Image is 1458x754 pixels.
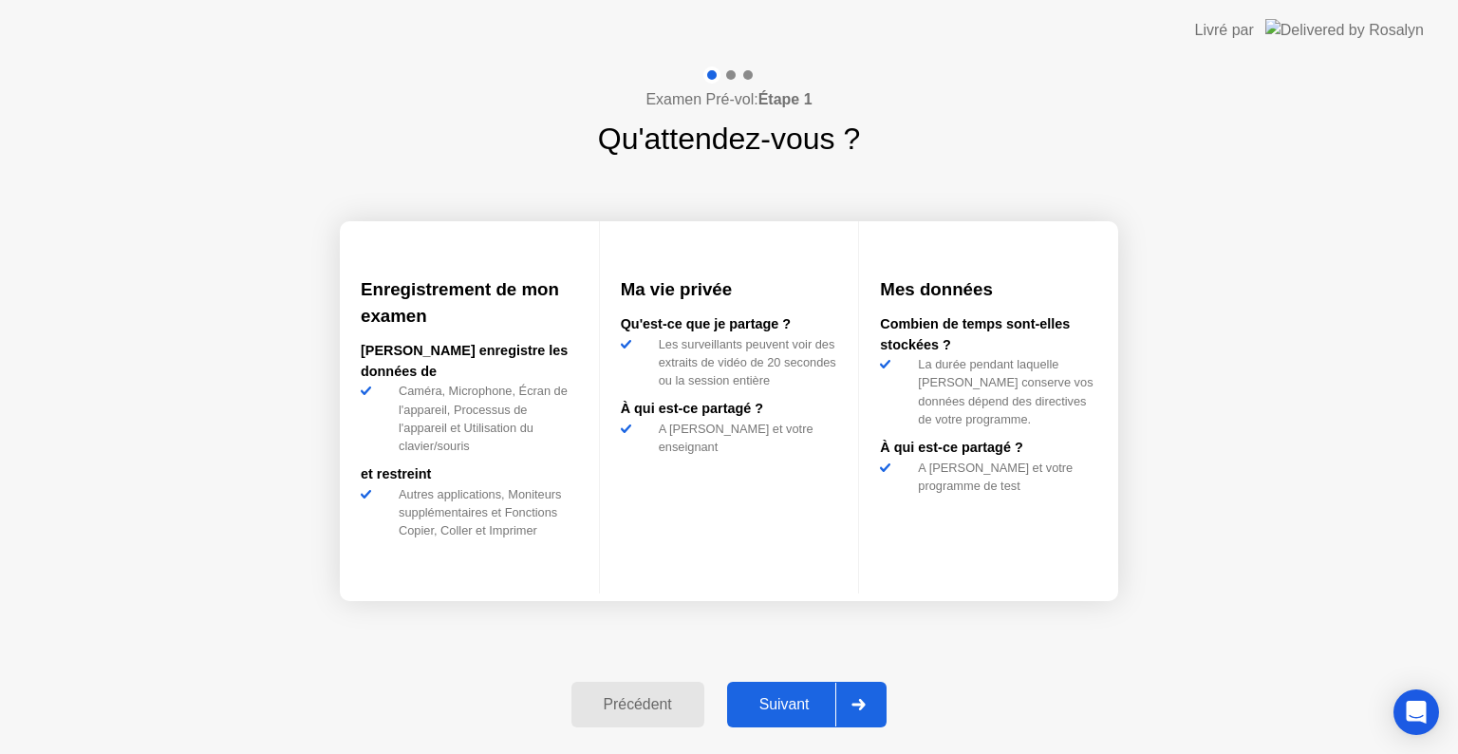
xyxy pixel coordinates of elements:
div: Open Intercom Messenger [1393,689,1439,735]
div: A [PERSON_NAME] et votre enseignant [651,420,838,456]
div: Suivant [733,696,836,713]
div: [PERSON_NAME] enregistre les données de [361,341,578,382]
b: Étape 1 [758,91,813,107]
div: Caméra, Microphone, Écran de l'appareil, Processus de l'appareil et Utilisation du clavier/souris [391,382,578,455]
h1: Qu'attendez-vous ? [598,116,861,161]
div: À qui est-ce partagé ? [621,399,838,420]
div: A [PERSON_NAME] et votre programme de test [910,459,1097,495]
h3: Enregistrement de mon examen [361,276,578,330]
div: Les surveillants peuvent voir des extraits de vidéo de 20 secondes ou la session entière [651,335,838,390]
div: Qu'est-ce que je partage ? [621,314,838,335]
div: Combien de temps sont-elles stockées ? [880,314,1097,355]
button: Suivant [727,682,888,727]
h4: Examen Pré-vol: [645,88,812,111]
div: Livré par [1195,19,1254,42]
div: Précédent [577,696,699,713]
div: Autres applications, Moniteurs supplémentaires et Fonctions Copier, Coller et Imprimer [391,485,578,540]
div: et restreint [361,464,578,485]
button: Précédent [571,682,704,727]
div: À qui est-ce partagé ? [880,438,1097,459]
h3: Mes données [880,276,1097,303]
div: La durée pendant laquelle [PERSON_NAME] conserve vos données dépend des directives de votre progr... [910,355,1097,428]
img: Delivered by Rosalyn [1265,19,1424,41]
h3: Ma vie privée [621,276,838,303]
